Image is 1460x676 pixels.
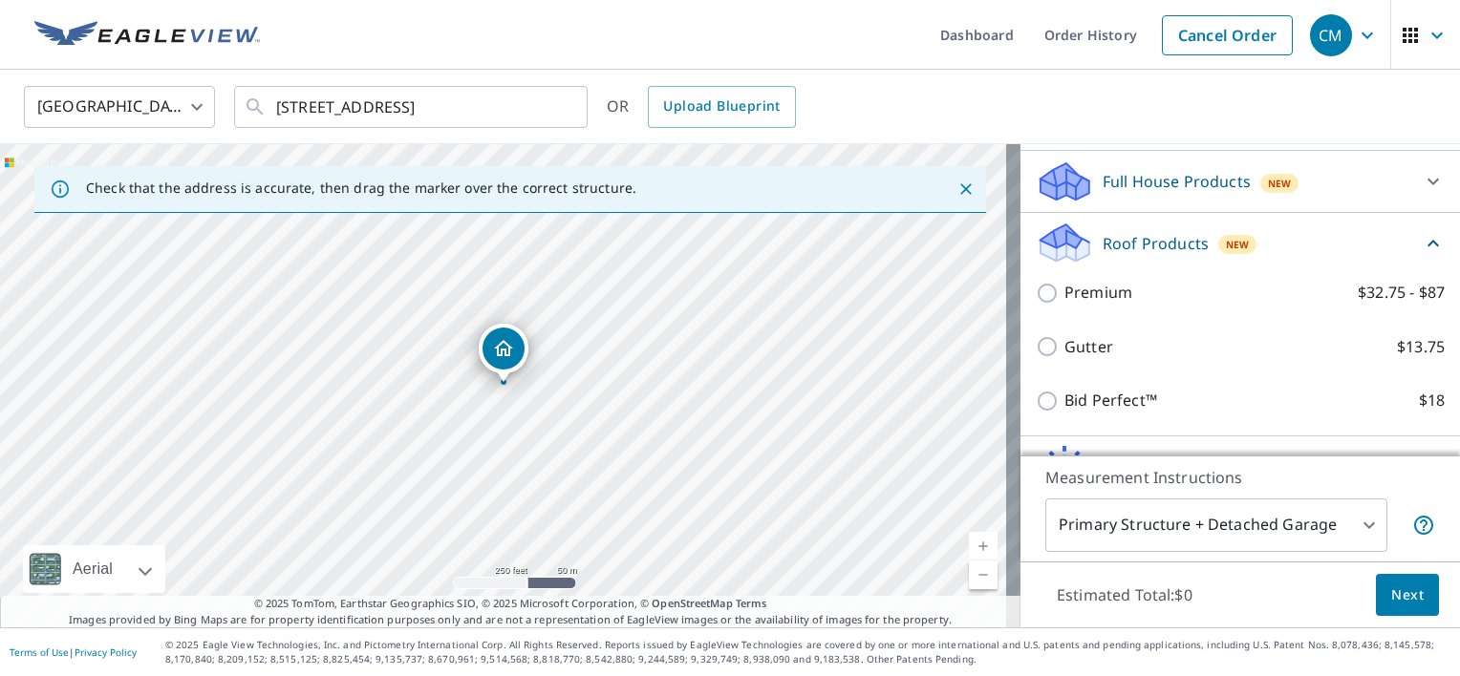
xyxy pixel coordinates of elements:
a: OpenStreetMap [652,596,732,610]
p: Measurement Instructions [1045,466,1435,489]
a: Cancel Order [1162,15,1293,55]
p: Estimated Total: $0 [1041,574,1208,616]
span: © 2025 TomTom, Earthstar Geographics SIO, © 2025 Microsoft Corporation, © [254,596,767,612]
div: Aerial [67,545,118,593]
p: © 2025 Eagle View Technologies, Inc. and Pictometry International Corp. All Rights Reserved. Repo... [165,638,1450,666]
span: New [1226,237,1250,252]
button: Close [954,177,978,201]
div: Aerial [23,545,165,593]
div: [GEOGRAPHIC_DATA] [24,80,215,134]
a: Privacy Policy [75,645,137,659]
p: $13.75 [1397,335,1445,359]
p: $18 [1419,389,1445,412]
p: Full House Products [1103,170,1251,193]
div: CM [1310,14,1352,56]
div: Roof ProductsNew [1036,221,1445,265]
a: Terms of Use [10,645,69,659]
p: Roof Products [1103,232,1209,255]
span: New [1268,176,1292,191]
a: Current Level 17, Zoom In [969,532,998,560]
p: Premium [1064,281,1132,305]
a: Upload Blueprint [648,86,795,128]
p: Bid Perfect™ [1064,389,1157,412]
span: Your report will include the primary structure and a detached garage if one exists. [1412,514,1435,537]
span: Next [1391,583,1424,607]
div: Primary Structure + Detached Garage [1045,498,1387,552]
img: EV Logo [34,21,260,50]
div: Dropped pin, building 1, Residential property, 3702 W Glendale Ave Phoenix, AZ 85051 [479,324,528,383]
p: $32.75 - $87 [1358,281,1445,305]
span: Upload Blueprint [663,95,780,118]
div: OR [607,86,796,128]
div: Solar ProductsNew [1036,444,1445,490]
div: Full House ProductsNew [1036,158,1445,204]
p: | [10,646,137,658]
p: Check that the address is accurate, then drag the marker over the correct structure. [86,180,636,197]
p: Gutter [1064,335,1113,359]
input: Search by address or latitude-longitude [276,80,548,134]
button: Next [1376,574,1439,617]
a: Terms [736,596,767,610]
a: Current Level 17, Zoom Out [969,560,998,589]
